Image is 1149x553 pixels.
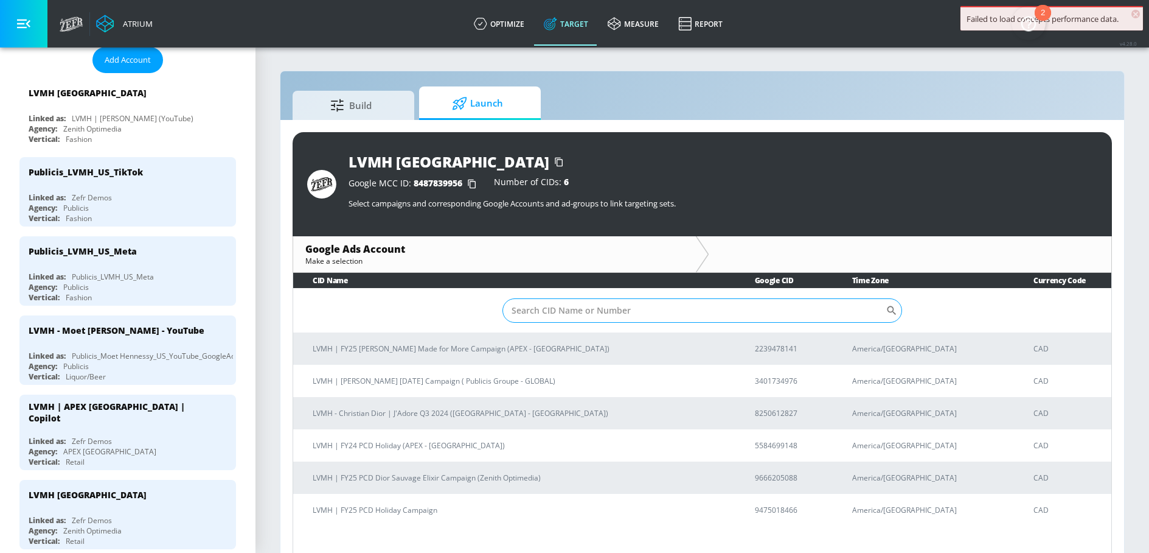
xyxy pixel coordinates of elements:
[19,395,236,470] div: LVMH | APEX [GEOGRAPHIC_DATA] | CopilotLinked as:Zefr DemosAgency:APEX [GEOGRAPHIC_DATA]Vertical:...
[29,272,66,282] div: Linked as:
[72,351,239,361] div: Publicis_Moet Hennessy_US_YouTube_GoogleAds
[29,361,57,372] div: Agency:
[29,245,137,257] div: Publicis_LVMH_US_Meta
[1120,40,1137,47] span: v 4.28.0
[29,401,216,424] div: LVMH | APEX [GEOGRAPHIC_DATA] | Copilot
[349,152,549,172] div: LVMH [GEOGRAPHIC_DATA]
[349,178,482,190] div: Google MCC ID:
[63,526,122,536] div: Zenith Optimedia
[19,78,236,147] div: LVMH [GEOGRAPHIC_DATA]Linked as:LVMH | [PERSON_NAME] (YouTube)Agency:Zenith OptimediaVertical:Fas...
[502,298,886,323] input: Search CID Name or Number
[313,471,726,484] p: LVMH | FY25 PCD Dior Sauvage Elixir Campaign (Zenith Optimedia)
[313,504,726,516] p: LVMH | FY25 PCD Holiday Campaign
[464,2,534,46] a: optimize
[63,124,122,134] div: Zenith Optimedia
[29,124,57,134] div: Agency:
[66,213,92,224] div: Fashion
[852,407,1004,420] p: America/[GEOGRAPHIC_DATA]
[598,2,668,46] a: measure
[349,198,1097,209] p: Select campaigns and corresponding Google Accounts and ad-groups to link targeting sets.
[852,342,1004,355] p: America/[GEOGRAPHIC_DATA]
[29,457,60,467] div: Vertical:
[66,292,92,303] div: Fashion
[29,372,60,382] div: Vertical:
[313,375,726,387] p: LVMH | [PERSON_NAME] [DATE] Campaign ( Publicis Groupe - GLOBAL)
[66,134,92,144] div: Fashion
[19,157,236,227] div: Publicis_LVMH_US_TikTokLinked as:Zefr DemosAgency:PublicisVertical:Fashion
[755,375,823,387] p: 3401734976
[755,407,823,420] p: 8250612827
[852,504,1004,516] p: America/[GEOGRAPHIC_DATA]
[72,192,112,203] div: Zefr Demos
[305,256,684,266] div: Make a selection
[1014,273,1111,288] th: Currency Code
[66,457,85,467] div: Retail
[66,536,85,546] div: Retail
[63,361,89,372] div: Publicis
[29,113,66,124] div: Linked as:
[305,242,684,256] div: Google Ads Account
[29,282,57,292] div: Agency:
[414,177,462,189] span: 8487839956
[29,166,143,178] div: Publicis_LVMH_US_TikTok
[1033,407,1102,420] p: CAD
[494,178,569,190] div: Number of CIDs:
[66,372,106,382] div: Liquor/Beer
[1131,10,1140,18] span: ×
[313,342,726,355] p: LVMH | FY25 [PERSON_NAME] Made for More Campaign (APEX - [GEOGRAPHIC_DATA])
[29,203,57,213] div: Agency:
[19,480,236,549] div: LVMH [GEOGRAPHIC_DATA]Linked as:Zefr DemosAgency:Zenith OptimediaVertical:Retail
[72,113,193,124] div: LVMH | [PERSON_NAME] (YouTube)
[29,325,204,336] div: LVMH - Moet [PERSON_NAME] - YouTube
[852,375,1004,387] p: America/[GEOGRAPHIC_DATA]
[63,203,89,213] div: Publicis
[29,213,60,224] div: Vertical:
[1033,471,1102,484] p: CAD
[293,236,696,272] div: Google Ads AccountMake a selection
[29,515,66,526] div: Linked as:
[293,273,735,288] th: CID Name
[19,236,236,306] div: Publicis_LVMH_US_MetaLinked as:Publicis_LVMH_US_MetaAgency:PublicisVertical:Fashion
[72,436,112,446] div: Zefr Demos
[305,91,397,120] span: Build
[755,504,823,516] p: 9475018466
[755,342,823,355] p: 2239478141
[735,273,833,288] th: Google CID
[19,315,236,385] div: LVMH - Moet [PERSON_NAME] - YouTubeLinked as:Publicis_Moet Hennessy_US_YouTube_GoogleAdsAgency:Pu...
[105,53,151,67] span: Add Account
[1033,342,1102,355] p: CAD
[431,89,524,118] span: Launch
[502,298,902,323] div: Search CID Name or Number
[852,439,1004,452] p: America/[GEOGRAPHIC_DATA]
[564,176,569,188] span: 6
[755,471,823,484] p: 9666205088
[29,436,66,446] div: Linked as:
[29,134,60,144] div: Vertical:
[92,47,163,73] button: Add Account
[313,439,726,452] p: LVMH | FY24 PCD Holiday (APEX - [GEOGRAPHIC_DATA])
[668,2,732,46] a: Report
[63,446,156,457] div: APEX [GEOGRAPHIC_DATA]
[967,13,1137,24] div: Failed to load concepts performance data.
[1033,439,1102,452] p: CAD
[72,272,154,282] div: Publicis_LVMH_US_Meta
[852,471,1004,484] p: America/[GEOGRAPHIC_DATA]
[29,446,57,457] div: Agency:
[833,273,1014,288] th: Time Zone
[1033,504,1102,516] p: CAD
[534,2,598,46] a: Target
[29,536,60,546] div: Vertical:
[1033,375,1102,387] p: CAD
[755,439,823,452] p: 5584699148
[118,18,153,29] div: Atrium
[29,351,66,361] div: Linked as:
[72,515,112,526] div: Zefr Demos
[1012,6,1046,40] button: Open Resource Center, 2 new notifications
[1041,13,1045,29] div: 2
